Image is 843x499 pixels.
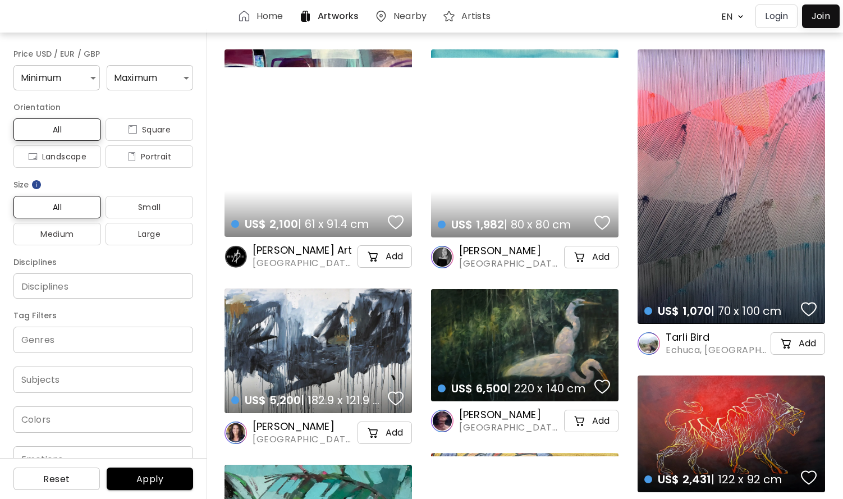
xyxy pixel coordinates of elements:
[798,298,819,321] button: favorites
[385,211,406,234] button: favorites
[638,331,825,356] a: Tarli BirdEchuca, [GEOGRAPHIC_DATA]cart-iconAdd
[735,11,746,22] img: arrow down
[638,49,825,324] a: US$ 1,070| 70 x 100 cmfavoriteshttps://cdn.kaleido.art/CDN/Artwork/175147/Primary/medium.webp?upd...
[386,251,403,262] h5: Add
[451,381,507,396] span: US$ 6,500
[798,466,819,489] button: favorites
[107,65,193,90] div: Maximum
[644,304,798,318] h4: | 70 x 100 cm
[225,420,412,446] a: [PERSON_NAME][GEOGRAPHIC_DATA], [GEOGRAPHIC_DATA]cart-iconAdd
[459,422,562,434] span: [GEOGRAPHIC_DATA], [GEOGRAPHIC_DATA]
[13,100,193,114] h6: Orientation
[283,10,333,23] a: Home
[13,178,193,191] h6: Size
[489,10,542,23] a: Artists
[366,250,380,263] img: cart-icon
[13,196,101,218] button: All
[22,227,92,241] span: Medium
[459,244,562,258] h6: [PERSON_NAME]
[253,433,355,446] span: [GEOGRAPHIC_DATA], [GEOGRAPHIC_DATA]
[459,408,562,422] h6: [PERSON_NAME]
[106,196,193,218] button: Small
[592,415,610,427] h5: Add
[564,410,618,432] button: cart-iconAdd
[573,414,587,428] img: cart-icon
[802,4,840,28] a: Join
[22,123,92,136] span: All
[245,216,298,232] span: US$ 2,100
[116,473,184,485] span: Apply
[22,200,92,214] span: All
[666,331,768,344] h6: Tarli Bird
[508,12,537,21] h6: Artists
[592,251,610,263] h5: Add
[716,7,735,26] div: EN
[225,289,412,413] a: US$ 5,200| 182.9 x 121.9 cmfavoriteshttps://cdn.kaleido.art/CDN/Artwork/174515/Primary/medium.web...
[13,65,100,90] div: Minimum
[253,420,355,433] h6: [PERSON_NAME]
[592,376,613,398] button: favorites
[765,10,788,23] p: Login
[771,332,825,355] button: cart-iconAdd
[386,427,403,438] h5: Add
[573,250,587,264] img: cart-icon
[253,244,355,257] h6: [PERSON_NAME] Art
[13,118,101,141] button: All
[658,471,711,487] span: US$ 2,431
[114,123,184,136] span: Square
[13,223,101,245] button: Medium
[431,244,618,270] a: [PERSON_NAME][GEOGRAPHIC_DATA], [GEOGRAPHIC_DATA]cart-iconAdd
[358,245,412,268] button: cart-iconAdd
[366,426,380,440] img: cart-icon
[22,150,92,163] span: Landscape
[358,422,412,444] button: cart-iconAdd
[438,381,591,396] h4: | 220 x 140 cm
[13,255,193,269] h6: Disciplines
[225,244,412,269] a: [PERSON_NAME] Art[GEOGRAPHIC_DATA], [GEOGRAPHIC_DATA]cart-iconAdd
[114,200,184,214] span: Small
[128,125,138,134] img: icon
[644,472,798,487] h4: | 122 x 92 cm
[431,289,618,401] a: US$ 6,500| 220 x 140 cmfavoriteshttps://cdn.kaleido.art/CDN/Artwork/168349/Primary/medium.webp?up...
[755,4,798,28] button: Login
[638,376,825,492] a: US$ 2,431| 122 x 92 cmfavoriteshttps://cdn.kaleido.art/CDN/Artwork/174965/Primary/medium.webp?upd...
[459,258,562,270] span: [GEOGRAPHIC_DATA], [GEOGRAPHIC_DATA]
[22,473,91,485] span: Reset
[755,4,802,28] a: Login
[438,217,591,232] h4: | 80 x 80 cm
[451,217,504,232] span: US$ 1,982
[13,145,101,168] button: iconLandscape
[114,150,184,163] span: Portrait
[13,47,193,61] h6: Price USD / EUR / GBP
[107,468,193,490] button: Apply
[385,387,406,410] button: favorites
[564,246,618,268] button: cart-iconAdd
[303,12,329,21] h6: Home
[666,344,768,356] span: Echuca, [GEOGRAPHIC_DATA]
[253,257,355,269] span: [GEOGRAPHIC_DATA], [GEOGRAPHIC_DATA]
[431,408,618,434] a: [PERSON_NAME][GEOGRAPHIC_DATA], [GEOGRAPHIC_DATA]cart-iconAdd
[658,303,711,319] span: US$ 1,070
[421,10,478,23] a: Nearby
[127,152,136,161] img: icon
[231,393,384,408] h4: | 182.9 x 121.9 cm
[13,468,100,490] button: Reset
[780,337,793,350] img: cart-icon
[592,212,613,234] button: favorites
[440,12,473,21] h6: Nearby
[28,152,38,161] img: icon
[13,309,193,322] h6: Tag Filters
[114,227,184,241] span: Large
[31,179,42,190] img: info
[345,10,410,23] a: Artworks
[799,338,816,349] h5: Add
[225,49,412,237] a: US$ 2,100| 61 x 91.4 cmfavoriteshttps://cdn.kaleido.art/CDN/Artwork/174292/Primary/medium.webp?up...
[106,118,193,141] button: iconSquare
[431,49,618,237] a: US$ 1,982| 80 x 80 cmfavoriteshttps://cdn.kaleido.art/CDN/Artwork/172750/Primary/medium.webp?upda...
[245,392,301,408] span: US$ 5,200
[106,223,193,245] button: Large
[231,217,384,231] h4: | 61 x 91.4 cm
[364,12,405,21] h6: Artworks
[106,145,193,168] button: iconPortrait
